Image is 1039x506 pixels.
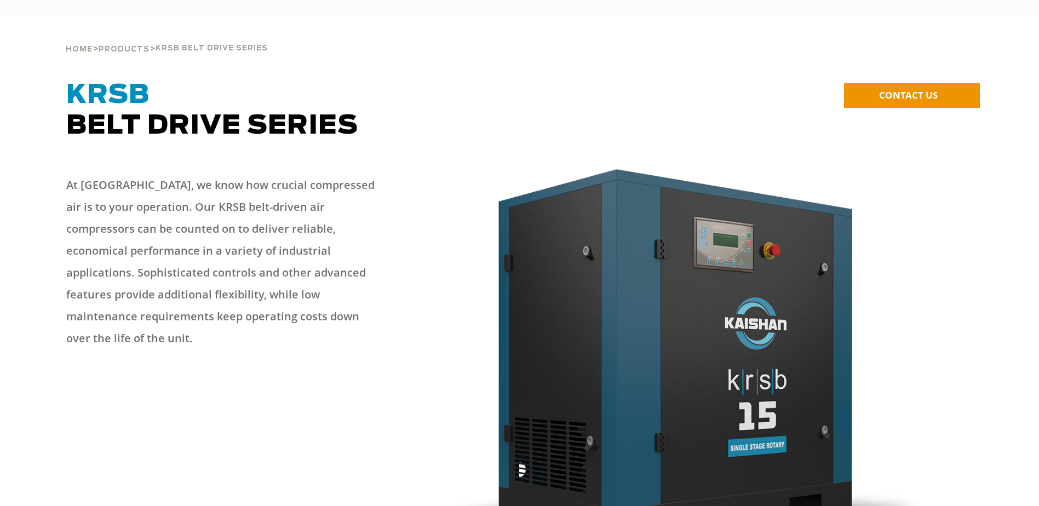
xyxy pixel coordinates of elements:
[99,44,150,54] a: Products
[66,82,150,108] span: KRSB
[66,174,384,349] p: At [GEOGRAPHIC_DATA], we know how crucial compressed air is to your operation. Our KRSB belt-driv...
[156,45,268,52] span: krsb belt drive series
[66,46,93,53] span: Home
[66,44,93,54] a: Home
[66,82,358,139] span: Belt Drive Series
[99,46,150,53] span: Products
[879,89,938,101] span: CONTACT US
[844,83,980,108] a: CONTACT US
[66,16,268,58] div: > >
